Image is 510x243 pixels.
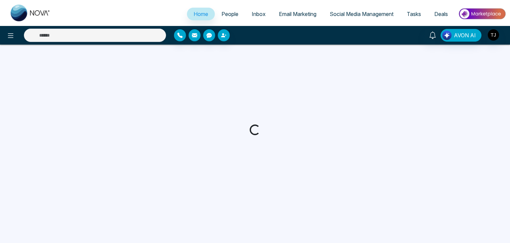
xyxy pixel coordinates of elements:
a: Email Marketing [272,8,323,20]
span: Tasks [407,11,421,17]
button: AVON AI [441,29,481,42]
img: Lead Flow [442,31,452,40]
a: People [215,8,245,20]
a: Social Media Management [323,8,400,20]
a: Tasks [400,8,428,20]
span: People [221,11,238,17]
a: Inbox [245,8,272,20]
span: Social Media Management [330,11,393,17]
span: AVON AI [454,31,476,39]
span: Inbox [252,11,266,17]
a: Deals [428,8,455,20]
span: Home [194,11,208,17]
img: User Avatar [488,29,499,41]
img: Nova CRM Logo [11,5,50,21]
a: Home [187,8,215,20]
img: Market-place.gif [458,6,506,21]
span: Deals [434,11,448,17]
span: Email Marketing [279,11,316,17]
